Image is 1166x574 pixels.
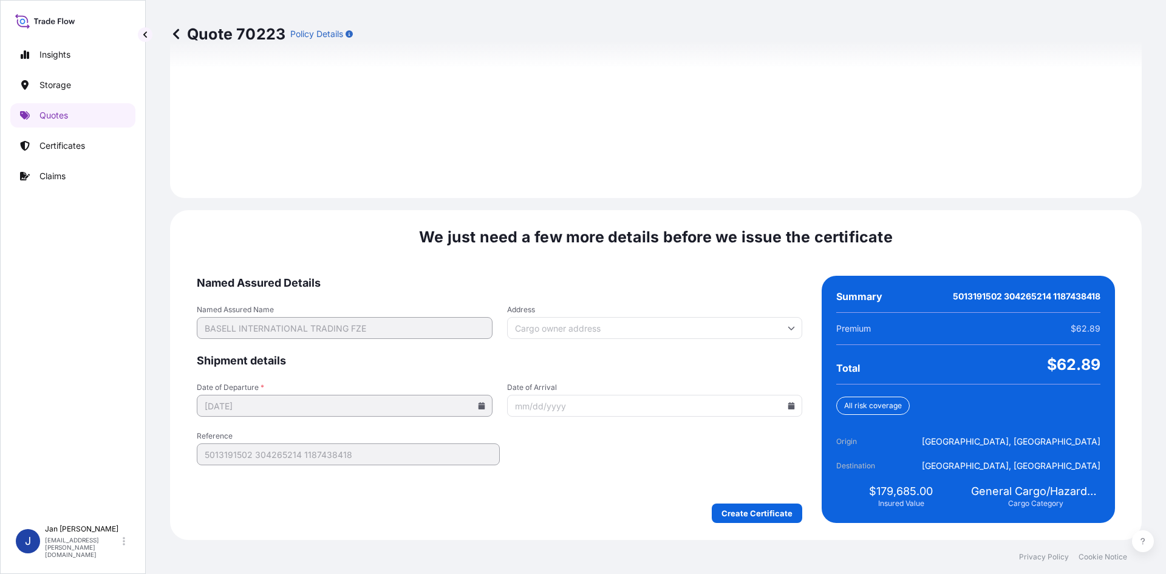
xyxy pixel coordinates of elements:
span: Named Assured Details [197,276,802,290]
span: Address [507,305,803,315]
p: Jan [PERSON_NAME] [45,524,120,534]
p: Storage [39,79,71,91]
span: Date of Departure [197,383,493,392]
span: $62.89 [1071,323,1100,335]
p: Policy Details [290,28,343,40]
a: Quotes [10,103,135,128]
span: Destination [836,460,904,472]
span: Named Assured Name [197,305,493,315]
span: Date of Arrival [507,383,803,392]
p: Quotes [39,109,68,121]
div: All risk coverage [836,397,910,415]
span: Cargo Category [1008,499,1063,508]
span: General Cargo/Hazardous Material [971,484,1100,499]
p: Quote 70223 [170,24,285,44]
a: Insights [10,43,135,67]
input: Cargo owner address [507,317,803,339]
p: Create Certificate [721,507,793,519]
span: Insured Value [878,499,924,508]
span: $179,685.00 [869,484,933,499]
span: J [25,535,31,547]
span: Total [836,362,860,374]
button: Create Certificate [712,504,802,523]
a: Certificates [10,134,135,158]
span: Summary [836,290,882,302]
span: 5013191502 304265214 1187438418 [953,290,1100,302]
span: Origin [836,436,904,448]
p: [EMAIL_ADDRESS][PERSON_NAME][DOMAIN_NAME] [45,536,120,558]
a: Storage [10,73,135,97]
span: [GEOGRAPHIC_DATA], [GEOGRAPHIC_DATA] [922,460,1100,472]
p: Insights [39,49,70,61]
input: mm/dd/yyyy [197,395,493,417]
p: Claims [39,170,66,182]
a: Claims [10,164,135,188]
input: mm/dd/yyyy [507,395,803,417]
span: Shipment details [197,354,802,368]
span: Reference [197,431,500,441]
span: We just need a few more details before we issue the certificate [419,227,893,247]
span: $62.89 [1047,355,1100,374]
span: Premium [836,323,871,335]
a: Cookie Notice [1079,552,1127,562]
a: Privacy Policy [1019,552,1069,562]
p: Certificates [39,140,85,152]
span: [GEOGRAPHIC_DATA], [GEOGRAPHIC_DATA] [922,436,1100,448]
input: Your internal reference [197,443,500,465]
